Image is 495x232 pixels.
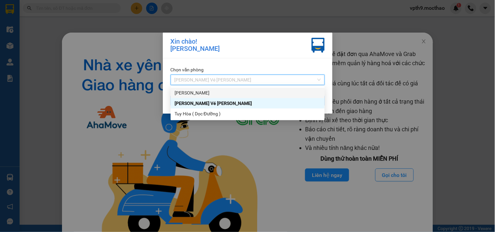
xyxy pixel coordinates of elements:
div: Tuy Hòa ( Dọc Đường ) [175,110,321,117]
div: [PERSON_NAME] [175,89,321,96]
img: vxr-icon [312,38,325,53]
span: Phòng Vé Tuy Hòa [175,75,321,85]
div: Tuy Hòa ( Dọc Đường ) [171,109,325,119]
div: Phòng Vé Tuy Hòa [171,98,325,109]
div: Xin chào! [PERSON_NAME] [171,38,220,53]
div: Tuy Hòa [171,88,325,98]
div: [PERSON_NAME] Vé [PERSON_NAME] [175,100,321,107]
div: Chọn văn phòng [171,66,325,73]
